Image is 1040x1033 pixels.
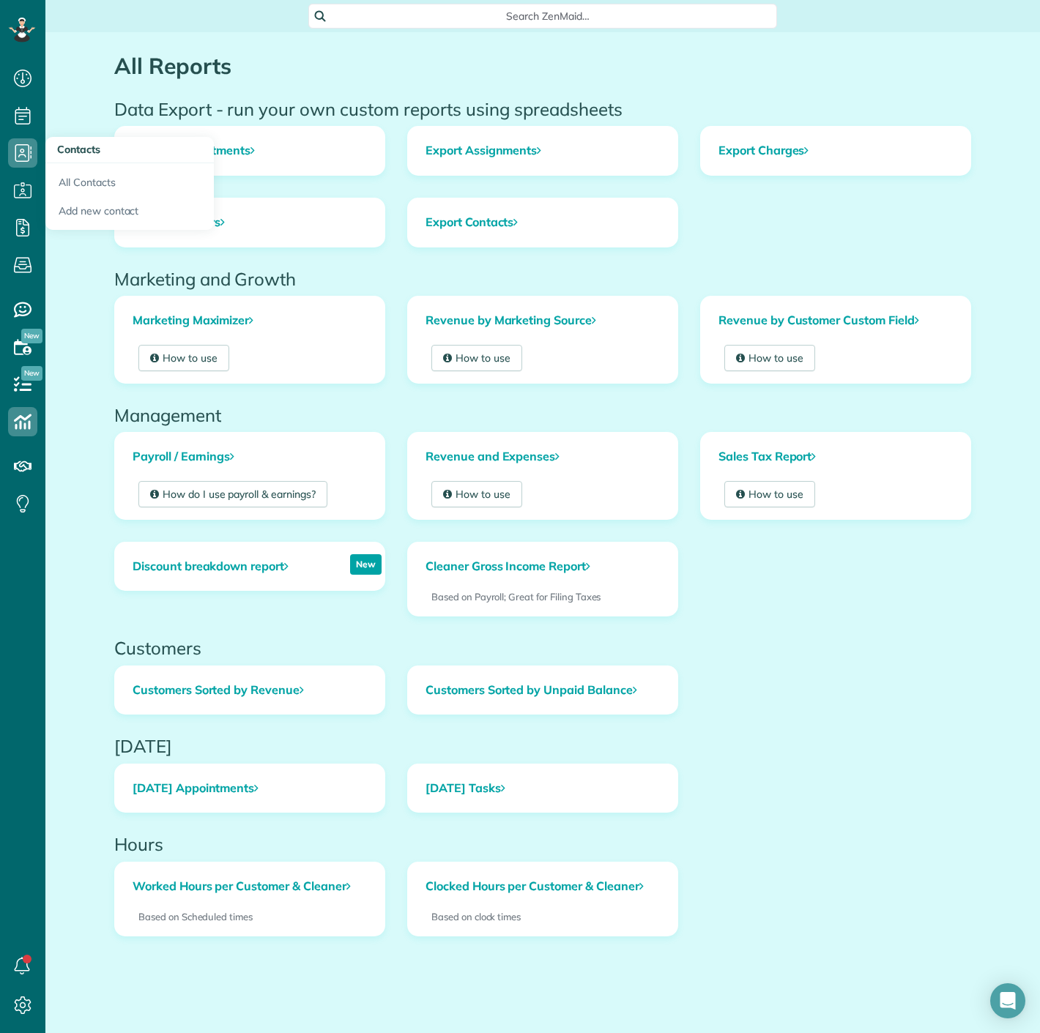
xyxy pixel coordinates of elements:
a: How to use [724,345,815,371]
p: Based on Scheduled times [138,910,361,924]
a: Add new contact [45,197,214,231]
a: [DATE] Appointments [115,764,385,813]
a: Export Charges [701,127,970,175]
a: Revenue by Customer Custom Field [701,297,970,345]
h2: Hours [114,835,971,854]
a: All Contacts [45,163,214,197]
p: Based on Payroll; Great for Filing Taxes [431,590,654,604]
a: Export Cleaners [115,198,385,247]
h2: Customers [114,638,971,657]
span: Contacts [57,143,100,156]
div: Open Intercom Messenger [990,983,1025,1018]
a: How do I use payroll & earnings? [138,481,327,507]
h2: Management [114,406,971,425]
a: [DATE] Tasks [408,764,677,813]
p: New [350,554,382,575]
a: Export Assignments [408,127,677,175]
span: New [21,329,42,343]
a: Export Contacts [408,198,677,247]
a: How to use [431,481,522,507]
a: Revenue and Expenses [408,433,677,481]
a: Clocked Hours per Customer & Cleaner [408,862,677,911]
a: Sales Tax Report [701,433,970,481]
a: How to use [138,345,229,371]
a: Revenue by Marketing Source [408,297,677,345]
h1: All Reports [114,54,971,78]
span: New [21,366,42,381]
a: Customers Sorted by Unpaid Balance [408,666,677,715]
a: How to use [431,345,522,371]
p: Based on clock times [431,910,654,924]
h2: [DATE] [114,736,971,756]
h2: Data Export - run your own custom reports using spreadsheets [114,100,971,119]
a: Cleaner Gross Income Report [408,542,608,591]
a: Payroll / Earnings [115,433,385,481]
a: Export Appointments [115,127,385,175]
a: How to use [724,481,815,507]
h2: Marketing and Growth [114,269,971,288]
a: Worked Hours per Customer & Cleaner [115,862,385,911]
a: Customers Sorted by Revenue [115,666,385,715]
a: Marketing Maximizer [115,297,385,345]
a: Discount breakdown report [115,542,306,591]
